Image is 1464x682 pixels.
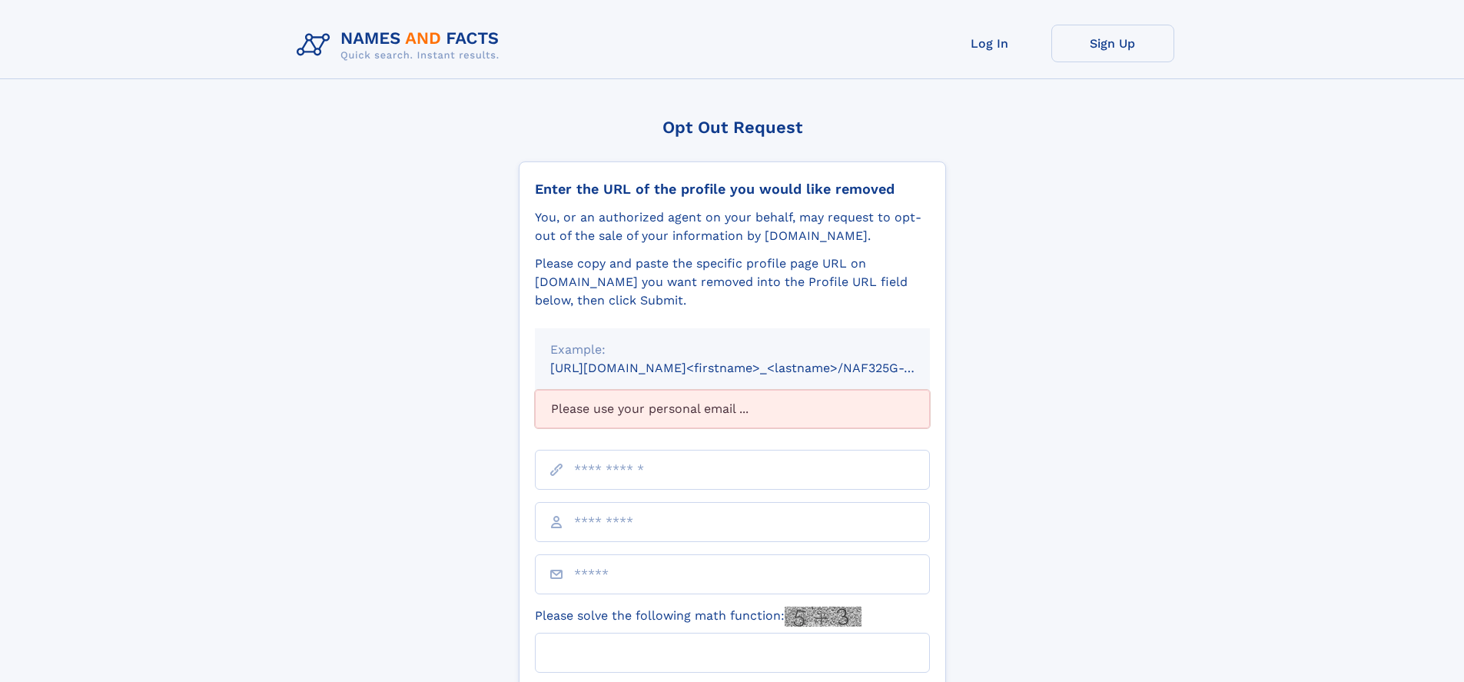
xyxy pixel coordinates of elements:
small: [URL][DOMAIN_NAME]<firstname>_<lastname>/NAF325G-xxxxxxxx [550,361,959,375]
div: Please use your personal email ... [535,390,930,428]
div: You, or an authorized agent on your behalf, may request to opt-out of the sale of your informatio... [535,208,930,245]
div: Please copy and paste the specific profile page URL on [DOMAIN_NAME] you want removed into the Pr... [535,255,930,310]
img: Logo Names and Facts [290,25,512,66]
a: Log In [928,25,1051,62]
div: Opt Out Request [519,118,946,137]
label: Please solve the following math function: [535,607,861,627]
a: Sign Up [1051,25,1174,62]
div: Enter the URL of the profile you would like removed [535,181,930,198]
div: Example: [550,341,915,359]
